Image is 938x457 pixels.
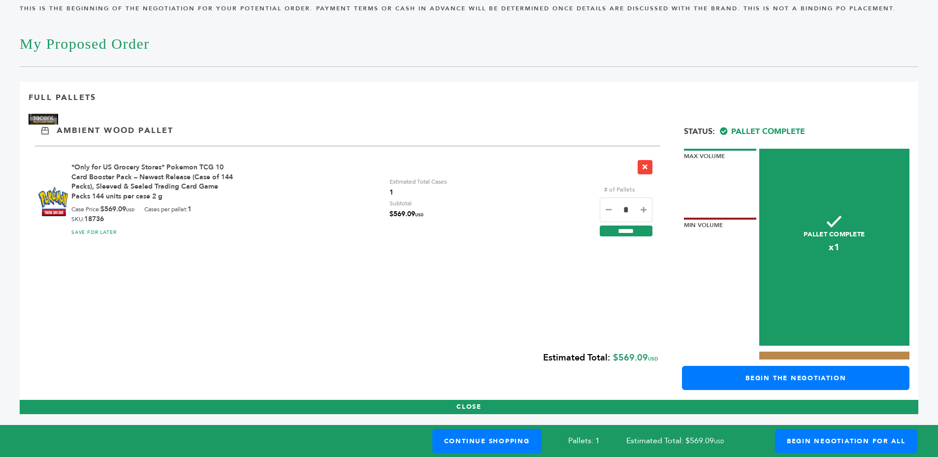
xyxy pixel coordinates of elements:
span: x1 [759,241,909,254]
button: CLOSE [20,400,918,414]
span: USD [126,207,134,213]
h1: My Proposed Order [20,20,918,67]
span: Pallet Complete [720,126,805,137]
div: Estimated Total Cases [389,176,447,198]
a: Continue Shopping [432,429,542,453]
a: *Only for US Grocery Stores* Pokemon TCG 10 Card Booster Pack – Newest Release (Case of 144 Packs... [71,163,233,201]
b: $569.09 [100,204,134,214]
a: Begin the Negotiation [682,366,909,390]
span: Pallets: 1 [568,435,600,446]
a: SAVE FOR LATER [71,229,117,236]
div: Status: [684,120,909,137]
h4: This is the beginning of the negotiation for your potential order. Payment terms or cash in advan... [20,4,918,20]
b: Estimated Total: [543,352,610,364]
img: Brand Name [29,114,58,125]
p: Full Pallets [29,92,96,103]
div: SKU: [71,215,104,224]
p: Ambient Wood Pallet [57,125,173,136]
span: 1 [389,187,447,198]
div: Cases per pallet: [144,205,192,215]
div: Max Volume [684,149,756,161]
img: Ambient [41,127,49,134]
span: Estimated Total: $569.09 [626,435,750,446]
label: # of Pallets [600,184,639,195]
div: Min Volume [684,218,756,229]
b: 1 [188,204,192,214]
span: USD [714,438,724,445]
span: USD [415,212,423,218]
div: Pallet Complete [759,149,909,346]
div: $569.09 [29,346,658,371]
img: checkmark [827,216,841,228]
a: Begin Negotiation For All [775,429,917,453]
span: $569.09 [389,209,423,221]
span: USD [648,356,658,362]
div: Subtotal [389,198,423,221]
div: Case Price: [71,205,134,215]
b: 18736 [84,214,104,224]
